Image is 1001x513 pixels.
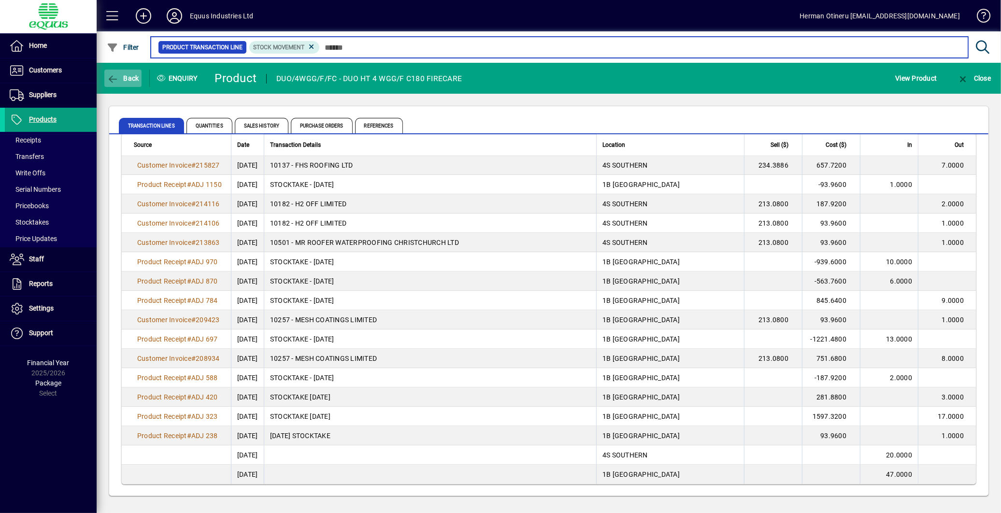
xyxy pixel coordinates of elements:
span: 215827 [196,161,220,169]
a: Settings [5,297,97,321]
td: 187.9200 [802,194,860,214]
td: 10501 - MR ROOFER WATERPROOFING CHRISTCHURCH LTD [264,233,596,252]
span: ADJ 870 [191,277,218,285]
span: Purchase Orders [291,118,353,133]
span: 1.0000 [942,316,964,324]
span: Transfers [10,153,44,160]
a: Support [5,321,97,345]
span: # [191,161,196,169]
a: Write Offs [5,165,97,181]
td: 10257 - MESH COATINGS LIMITED [264,349,596,368]
span: ADJ 238 [191,432,218,440]
span: ADJ 697 [191,335,218,343]
td: [DATE] [231,445,264,465]
span: Financial Year [28,359,70,367]
span: 1B [GEOGRAPHIC_DATA] [602,258,680,266]
span: # [187,393,191,401]
span: 1B [GEOGRAPHIC_DATA] [602,374,680,382]
span: Location [602,140,625,150]
td: 657.7200 [802,156,860,175]
span: Date [237,140,249,150]
span: 2.0000 [942,200,964,208]
span: References [355,118,403,133]
span: # [187,335,191,343]
a: Customer Invoice#209423 [134,314,223,325]
span: Support [29,329,53,337]
td: [DATE] [231,310,264,329]
span: Products [29,115,57,123]
td: STOCKTAKE - [DATE] [264,368,596,387]
span: ADJ 323 [191,413,218,420]
span: # [187,277,191,285]
a: Receipts [5,132,97,148]
a: Stocktakes [5,214,97,230]
span: # [191,219,196,227]
app-page-header-button: Back [97,70,150,87]
td: 10182 - H2 OFF LIMITED [264,194,596,214]
span: 214106 [196,219,220,227]
td: [DATE] [231,156,264,175]
a: Reports [5,272,97,296]
span: Customer Invoice [137,200,191,208]
span: 4S SOUTHERN [602,161,648,169]
td: 234.3886 [744,156,802,175]
td: 213.0800 [744,233,802,252]
span: 1B [GEOGRAPHIC_DATA] [602,335,680,343]
span: 1B [GEOGRAPHIC_DATA] [602,316,680,324]
span: Product Receipt [137,258,187,266]
span: Home [29,42,47,49]
span: 10.0000 [886,258,912,266]
a: Customer Invoice#214116 [134,199,223,209]
span: Sell ($) [771,140,788,150]
span: Price Updates [10,235,57,242]
td: STOCKTAKE - [DATE] [264,291,596,310]
span: Product Receipt [137,393,187,401]
button: View Product [893,70,939,87]
a: Suppliers [5,83,97,107]
span: 208934 [196,355,220,362]
button: Back [104,70,142,87]
span: Source [134,140,152,150]
span: 209423 [196,316,220,324]
td: [DATE] [231,233,264,252]
td: [DATE] [231,194,264,214]
td: 213.0800 [744,310,802,329]
span: 4S SOUTHERN [602,239,648,246]
td: [DATE] [231,291,264,310]
td: -939.6000 [802,252,860,271]
span: Transaction Lines [119,118,184,133]
td: [DATE] STOCKTAKE [264,426,596,445]
span: Out [955,140,964,150]
span: # [187,181,191,188]
td: 281.8800 [802,387,860,407]
td: [DATE] [231,329,264,349]
span: 1B [GEOGRAPHIC_DATA] [602,470,680,478]
a: Customer Invoice#214106 [134,218,223,228]
div: Cost ($) [808,140,855,150]
span: Reports [29,280,53,287]
span: ADJ 588 [191,374,218,382]
div: Sell ($) [750,140,797,150]
span: 1.0000 [942,239,964,246]
span: # [191,200,196,208]
span: Close [957,74,991,82]
span: In [907,140,912,150]
a: Staff [5,247,97,271]
mat-chip: Product Transaction Type: Stock movement [249,41,320,54]
span: # [191,316,196,324]
td: -93.9600 [802,175,860,194]
td: [DATE] [231,349,264,368]
span: 1B [GEOGRAPHIC_DATA] [602,277,680,285]
a: Product Receipt#ADJ 970 [134,256,221,267]
span: Customer Invoice [137,355,191,362]
td: [DATE] [231,387,264,407]
a: Customer Invoice#208934 [134,353,223,364]
span: Package [35,379,61,387]
td: 213.0800 [744,214,802,233]
button: Close [955,70,993,87]
span: Settings [29,304,54,312]
span: Cost ($) [826,140,846,150]
a: Pricebooks [5,198,97,214]
span: 213863 [196,239,220,246]
span: 8.0000 [942,355,964,362]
